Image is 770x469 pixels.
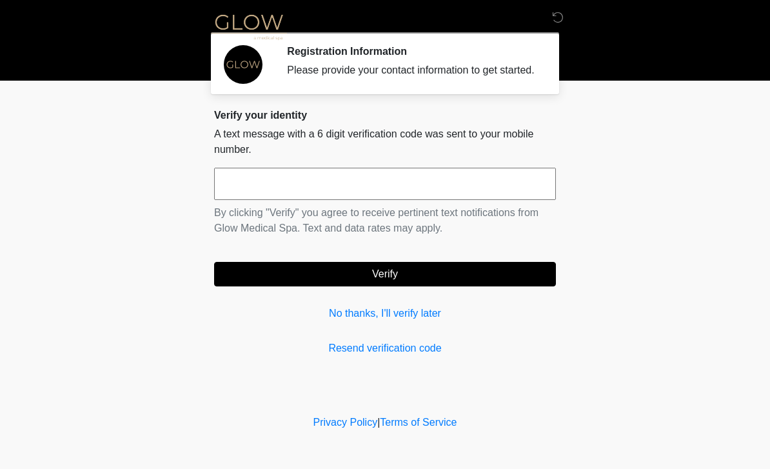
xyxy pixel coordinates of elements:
[313,417,378,428] a: Privacy Policy
[214,126,556,157] p: A text message with a 6 digit verification code was sent to your mobile number.
[214,341,556,356] a: Resend verification code
[214,262,556,286] button: Verify
[380,417,457,428] a: Terms of Service
[224,45,262,84] img: Agent Avatar
[201,10,297,43] img: Glow Medical Spa Logo
[287,63,537,78] div: Please provide your contact information to get started.
[377,417,380,428] a: |
[214,109,556,121] h2: Verify your identity
[214,306,556,321] a: No thanks, I'll verify later
[214,205,556,236] p: By clicking "Verify" you agree to receive pertinent text notifications from Glow Medical Spa. Tex...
